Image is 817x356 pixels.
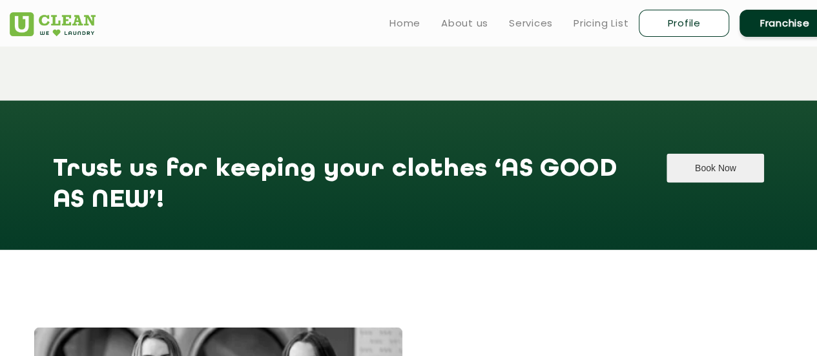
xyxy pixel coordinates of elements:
a: Services [509,16,553,31]
a: Profile [639,10,729,37]
img: UClean Laundry and Dry Cleaning [10,12,96,36]
button: Book Now [667,154,764,183]
a: Pricing List [574,16,628,31]
h1: Trust us for keeping your clothes ‘AS GOOD AS NEW’! [53,154,637,197]
a: About us [441,16,488,31]
a: Home [389,16,420,31]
